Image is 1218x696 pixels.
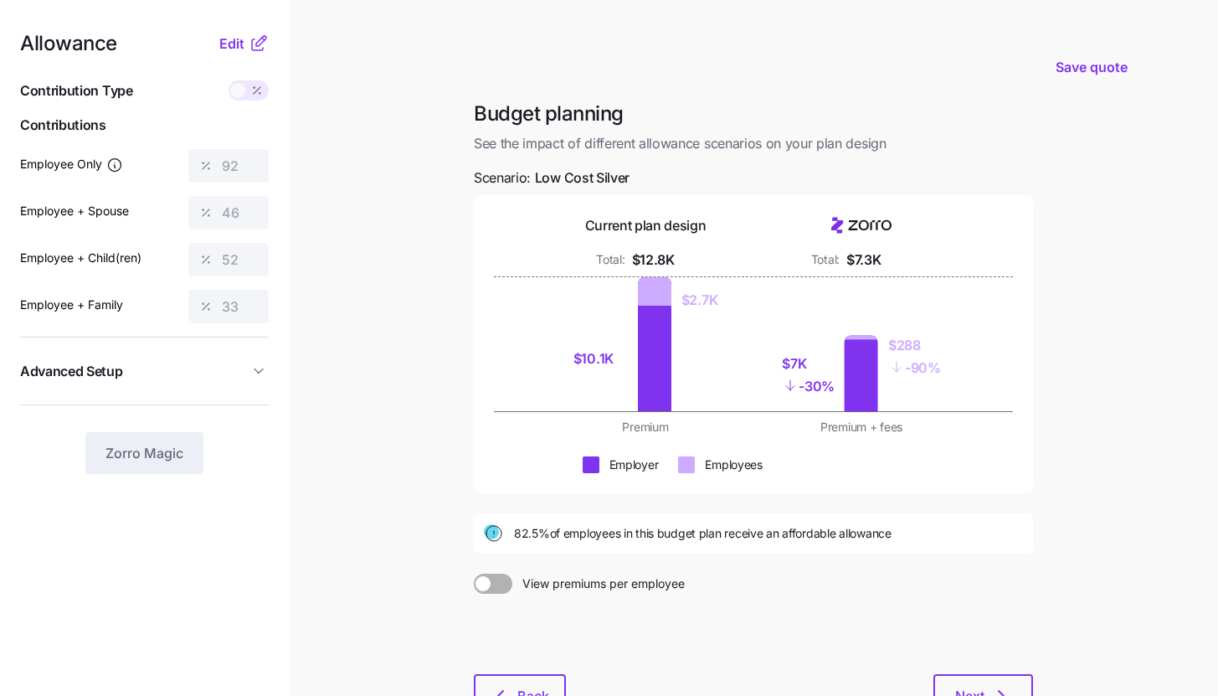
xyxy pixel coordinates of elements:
div: $12.8K [632,250,675,271]
label: Employee + Spouse [20,202,129,220]
span: Allowance [20,34,117,54]
span: Edit [219,34,244,54]
div: $2.7K [681,290,717,311]
button: Advanced Setup [20,351,269,392]
div: $7.3K [846,250,881,271]
span: See the impact of different allowance scenarios on your plan design [474,133,1033,154]
button: Save quote [1042,44,1141,90]
div: Total: [811,251,840,268]
div: Current plan design [585,215,707,236]
div: $288 [888,335,941,356]
button: Edit [219,34,249,54]
h1: Budget planning [474,101,1033,126]
span: Scenario: [474,168,630,188]
div: Total: [596,251,624,268]
span: Advanced Setup [20,361,123,382]
div: $10.1K [573,348,628,369]
div: - 30% [782,374,835,397]
label: Employee + Family [20,296,123,314]
span: View premiums per employee [512,574,685,594]
div: $7K [782,353,835,374]
button: Zorro Magic [85,432,203,474]
span: Low Cost Silver [535,168,630,188]
div: Employer [609,456,659,473]
div: Employees [705,456,762,473]
div: - 90% [888,356,941,379]
label: Employee Only [20,155,123,173]
span: Zorro Magic [105,443,183,463]
span: Save quote [1056,57,1128,77]
span: Contribution Type [20,80,133,101]
label: Employee + Child(ren) [20,249,141,267]
div: Premium + fees [763,419,959,436]
span: 82.5% of employees in this budget plan receive an affordable allowance [514,525,892,542]
div: Premium [547,419,743,436]
span: Contributions [20,115,269,136]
